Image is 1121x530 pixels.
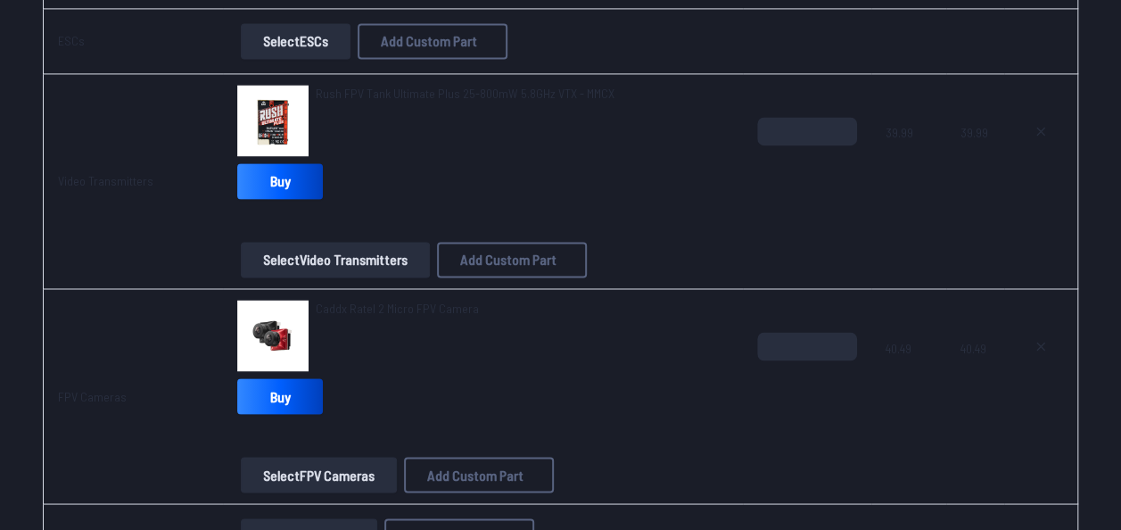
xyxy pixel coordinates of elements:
[237,300,309,371] img: image
[241,23,350,59] button: SelectESCs
[427,468,523,482] span: Add Custom Part
[437,242,587,277] button: Add Custom Part
[237,23,354,59] a: SelectESCs
[241,242,430,277] button: SelectVideo Transmitters
[381,34,477,48] span: Add Custom Part
[960,332,990,418] span: 40.49
[960,117,990,203] span: 39.99
[316,86,614,101] span: Rush FPV Tank Ultimate Plus 25-800mW 5.8GHz VTX - MMCX
[886,117,932,203] span: 39.99
[316,85,614,103] a: Rush FPV Tank Ultimate Plus 25-800mW 5.8GHz VTX - MMCX
[58,33,85,48] a: ESCs
[58,173,153,188] a: Video Transmitters
[58,388,127,403] a: FPV Cameras
[237,242,433,277] a: SelectVideo Transmitters
[316,300,479,318] a: Caddx Ratel 2 Micro FPV Camera
[358,23,507,59] button: Add Custom Part
[237,457,400,493] a: SelectFPV Cameras
[237,163,323,199] a: Buy
[241,457,397,493] button: SelectFPV Cameras
[237,85,309,156] img: image
[237,378,323,414] a: Buy
[404,457,554,493] button: Add Custom Part
[886,332,932,418] span: 40.49
[316,301,479,316] span: Caddx Ratel 2 Micro FPV Camera
[460,253,556,267] span: Add Custom Part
